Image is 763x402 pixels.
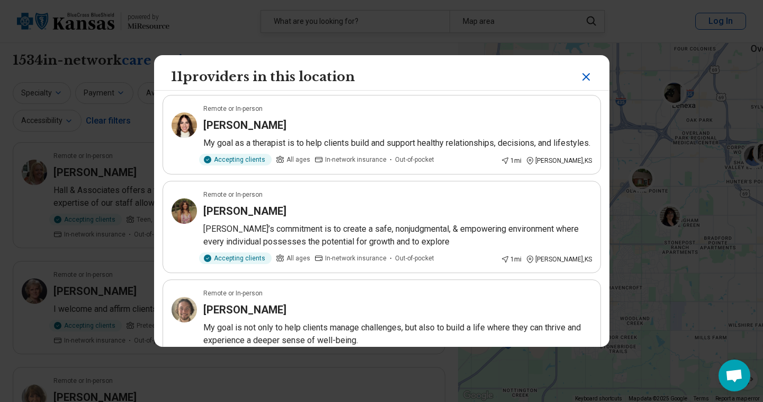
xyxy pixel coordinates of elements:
p: Remote or In-person [203,289,263,298]
h3: [PERSON_NAME] [203,204,286,219]
div: Accepting clients [199,154,272,165]
div: 1 mi [501,255,522,264]
div: Accepting clients [199,252,272,264]
p: Remote or In-person [203,190,263,199]
span: All ages [286,155,310,164]
span: In-network insurance [325,155,387,164]
p: My goal as a therapist is to help clients build and support healthy relationships, decisions, and... [203,137,592,150]
h3: [PERSON_NAME] [203,302,286,317]
p: My goal is not only to help clients manage challenges, but also to build a life where they can th... [203,321,592,347]
span: In-network insurance [325,254,387,263]
h2: 11 providers in this location [171,68,355,86]
div: [PERSON_NAME] , KS [526,255,592,264]
span: All ages [286,254,310,263]
button: Close [580,68,593,86]
h3: [PERSON_NAME] [203,118,286,133]
span: Out-of-pocket [395,254,434,263]
p: [PERSON_NAME]’s commitment is to create a safe, nonjudgmental, & empowering environment where eve... [203,223,592,248]
span: Out-of-pocket [395,155,434,164]
div: [PERSON_NAME] , KS [526,156,592,165]
div: 1 mi [501,156,522,165]
p: Remote or In-person [203,104,263,113]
